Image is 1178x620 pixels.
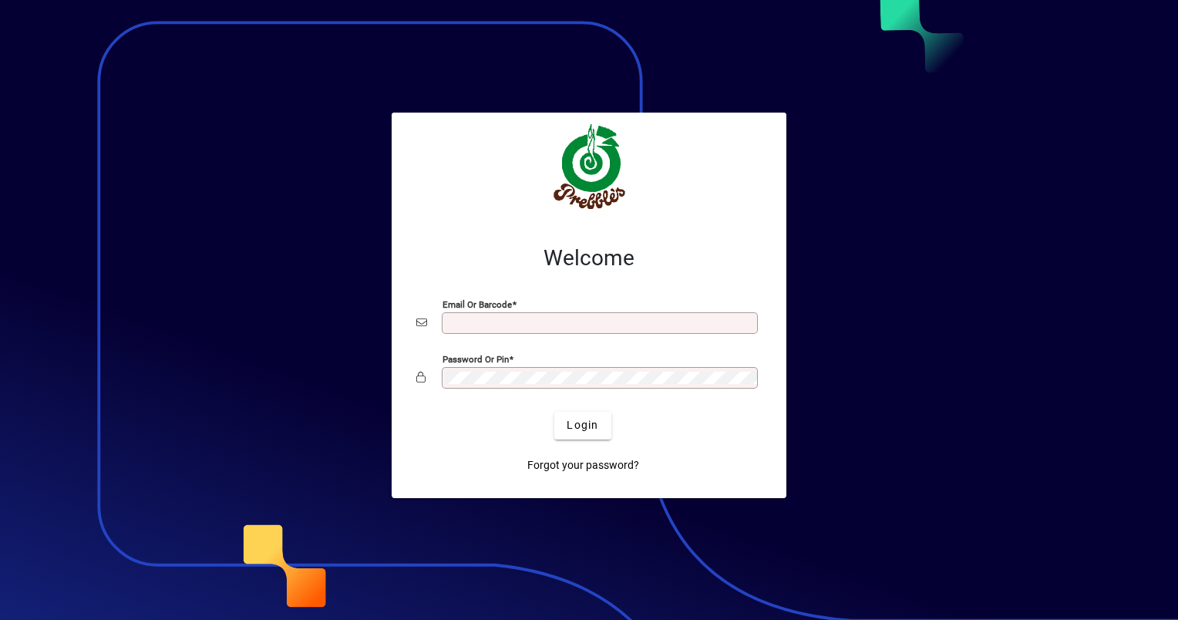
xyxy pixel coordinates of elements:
[443,298,512,309] mat-label: Email or Barcode
[521,452,645,480] a: Forgot your password?
[416,245,762,271] h2: Welcome
[567,417,598,433] span: Login
[443,353,509,364] mat-label: Password or Pin
[554,412,611,440] button: Login
[527,457,639,473] span: Forgot your password?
